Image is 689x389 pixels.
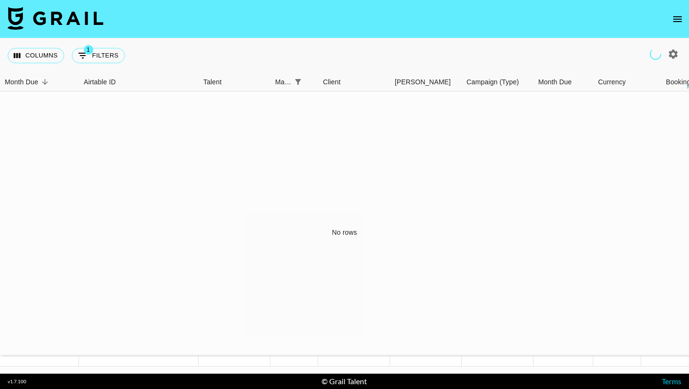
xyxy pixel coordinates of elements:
button: Show filters [291,75,305,89]
button: Show filters [72,48,125,63]
div: Client [318,73,390,92]
div: 1 active filter [291,75,305,89]
div: Campaign (Type) [462,73,533,92]
button: Sort [38,75,52,89]
div: Airtable ID [79,73,199,92]
div: Currency [593,73,641,92]
div: Campaign (Type) [467,73,519,92]
div: Currency [598,73,626,92]
div: v 1.7.100 [8,378,26,385]
button: open drawer [668,10,687,29]
div: Manager [275,73,291,92]
div: © Grail Talent [322,377,367,386]
span: 1 [84,45,93,55]
div: [PERSON_NAME] [395,73,451,92]
img: Grail Talent [8,7,103,30]
span: Refreshing users, talent, clients, campaigns, managers... [649,47,662,60]
div: Month Due [538,73,572,92]
div: Month Due [533,73,593,92]
div: Booker [390,73,462,92]
button: Select columns [8,48,64,63]
div: Month Due [5,73,38,92]
div: Talent [199,73,270,92]
div: Talent [203,73,222,92]
a: Terms [662,377,681,386]
button: Sort [305,75,318,89]
div: Manager [270,73,318,92]
div: Airtable ID [84,73,116,92]
div: Client [323,73,341,92]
